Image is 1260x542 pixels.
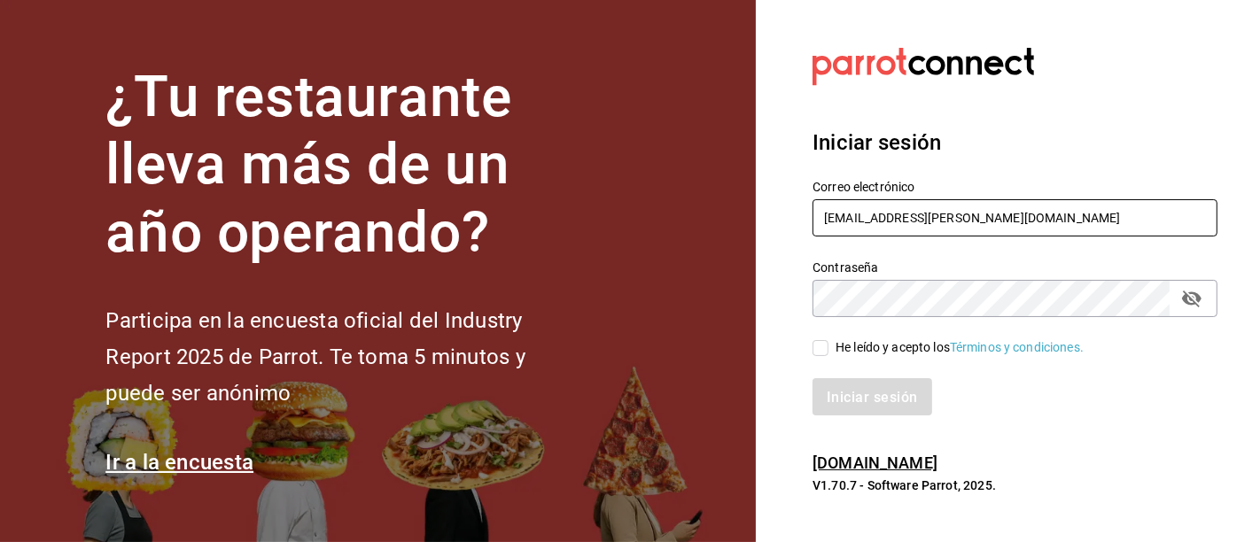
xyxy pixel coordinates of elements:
a: Ir a la encuesta [105,450,253,475]
font: ¿Tu restaurante lleva más de un año operando? [105,64,511,267]
a: Términos y condiciones. [950,340,1084,354]
input: Ingresa tu correo electrónico [813,199,1217,236]
font: V1.70.7 - Software Parrot, 2025. [813,478,996,492]
font: Correo electrónico [813,180,914,194]
a: [DOMAIN_NAME] [813,453,937,472]
button: campo de contraseña [1177,283,1207,314]
font: He leído y acepto los [836,340,950,354]
font: Contraseña [813,260,878,275]
font: Iniciar sesión [813,130,941,155]
font: Participa en la encuesta oficial del Industry Report 2025 de Parrot. Te toma 5 minutos y puede se... [105,308,525,406]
